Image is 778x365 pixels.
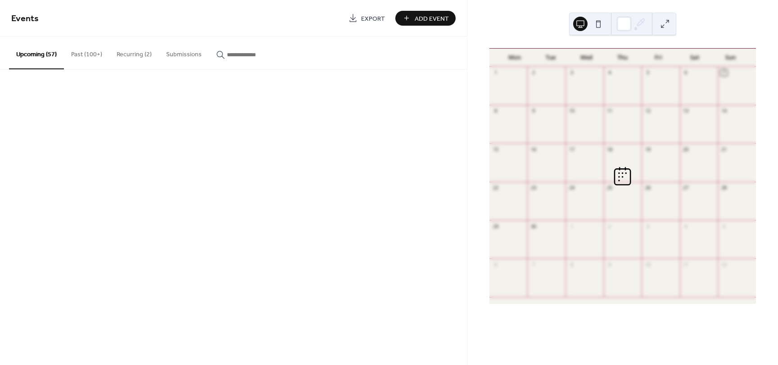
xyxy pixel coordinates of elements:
[569,49,605,67] div: Wed
[605,49,641,67] div: Thu
[568,185,575,191] div: 24
[492,261,499,268] div: 6
[606,108,613,114] div: 11
[644,185,651,191] div: 26
[568,146,575,153] div: 17
[568,261,575,268] div: 8
[492,223,499,230] div: 29
[720,108,727,114] div: 14
[606,223,613,230] div: 2
[530,223,537,230] div: 30
[644,223,651,230] div: 3
[492,69,499,76] div: 1
[720,261,727,268] div: 12
[683,146,689,153] div: 20
[683,185,689,191] div: 27
[720,185,727,191] div: 28
[530,108,537,114] div: 9
[492,108,499,114] div: 8
[644,261,651,268] div: 10
[720,223,727,230] div: 5
[492,146,499,153] div: 15
[533,49,569,67] div: Tue
[530,261,537,268] div: 7
[713,49,749,67] div: Sun
[11,10,39,27] span: Events
[606,261,613,268] div: 9
[415,14,449,23] span: Add Event
[644,69,651,76] div: 5
[606,69,613,76] div: 4
[497,49,533,67] div: Mon
[568,108,575,114] div: 10
[342,11,392,26] a: Export
[64,36,109,68] button: Past (100+)
[395,11,456,26] button: Add Event
[568,69,575,76] div: 3
[683,108,689,114] div: 13
[683,261,689,268] div: 11
[720,146,727,153] div: 21
[683,223,689,230] div: 4
[644,108,651,114] div: 12
[641,49,677,67] div: Fri
[720,69,727,76] div: 7
[683,69,689,76] div: 6
[644,146,651,153] div: 19
[568,223,575,230] div: 1
[606,146,613,153] div: 18
[109,36,159,68] button: Recurring (2)
[530,146,537,153] div: 16
[530,185,537,191] div: 23
[492,185,499,191] div: 22
[159,36,209,68] button: Submissions
[9,36,64,69] button: Upcoming (57)
[530,69,537,76] div: 2
[606,185,613,191] div: 25
[361,14,385,23] span: Export
[677,49,713,67] div: Sat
